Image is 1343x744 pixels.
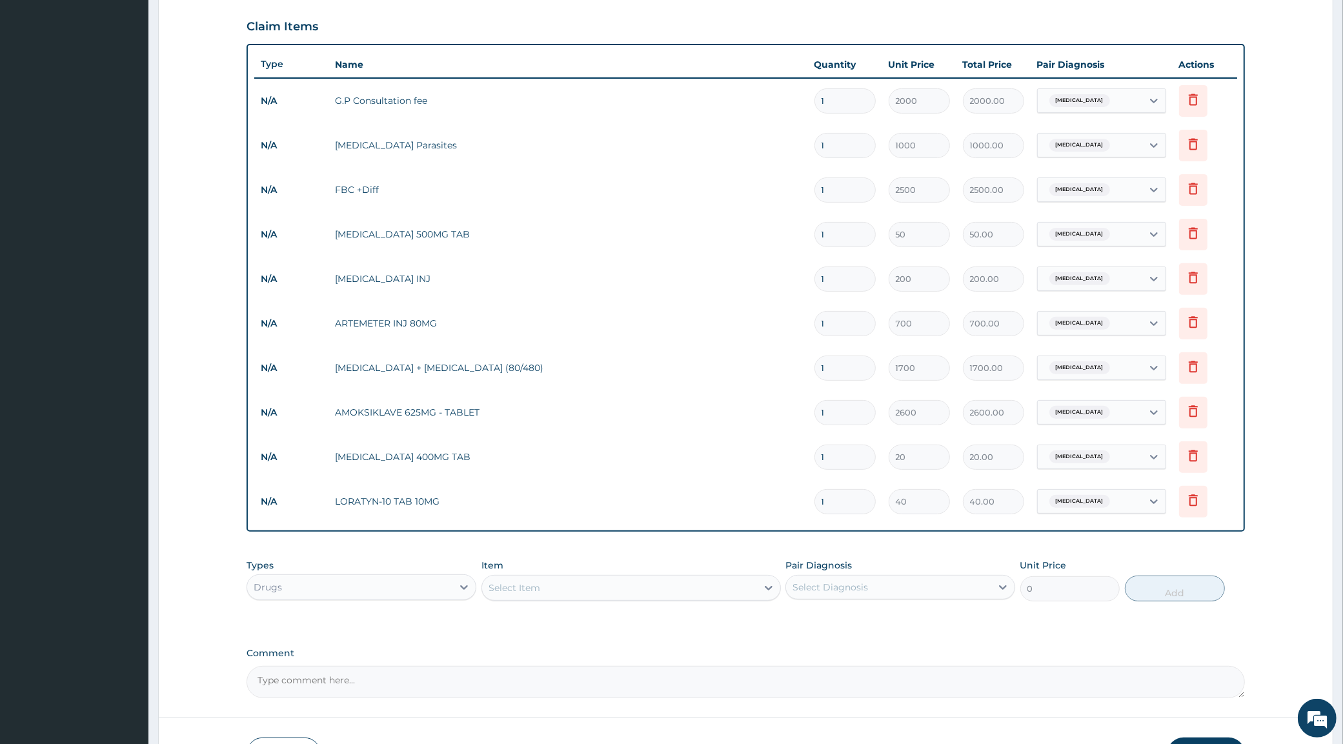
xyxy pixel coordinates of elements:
div: Select Item [489,581,540,594]
td: G.P Consultation fee [328,88,807,114]
td: FBC +Diff [328,177,807,203]
td: ARTEMETER INJ 80MG [328,310,807,336]
label: Types [247,560,274,571]
span: [MEDICAL_DATA] [1049,450,1110,463]
td: N/A [254,401,328,425]
span: [MEDICAL_DATA] [1049,94,1110,107]
th: Total Price [956,52,1031,77]
span: [MEDICAL_DATA] [1049,272,1110,285]
td: N/A [254,134,328,157]
td: AMOKSIKLAVE 625MG - TABLET [328,399,807,425]
td: [MEDICAL_DATA] Parasites [328,132,807,158]
label: Comment [247,648,1244,659]
th: Actions [1173,52,1237,77]
td: [MEDICAL_DATA] + [MEDICAL_DATA] (80/480) [328,355,807,381]
td: N/A [254,356,328,380]
span: [MEDICAL_DATA] [1049,317,1110,330]
span: [MEDICAL_DATA] [1049,406,1110,419]
div: Select Diagnosis [793,581,868,594]
th: Quantity [808,52,882,77]
th: Type [254,52,328,76]
th: Unit Price [882,52,956,77]
span: We're online! [75,163,178,293]
button: Add [1125,576,1225,601]
td: N/A [254,267,328,291]
span: [MEDICAL_DATA] [1049,139,1110,152]
span: [MEDICAL_DATA] [1049,183,1110,196]
span: [MEDICAL_DATA] [1049,495,1110,508]
h3: Claim Items [247,20,318,34]
td: N/A [254,223,328,246]
th: Name [328,52,807,77]
th: Pair Diagnosis [1031,52,1173,77]
td: LORATYN-10 TAB 10MG [328,488,807,514]
label: Unit Price [1020,559,1067,572]
span: [MEDICAL_DATA] [1049,228,1110,241]
td: [MEDICAL_DATA] 400MG TAB [328,444,807,470]
textarea: Type your message and hit 'Enter' [6,352,246,397]
label: Pair Diagnosis [785,559,852,572]
label: Item [481,559,503,572]
div: Drugs [254,581,282,594]
span: [MEDICAL_DATA] [1049,361,1110,374]
td: N/A [254,490,328,514]
img: d_794563401_company_1708531726252_794563401 [24,65,52,97]
td: [MEDICAL_DATA] 500MG TAB [328,221,807,247]
td: N/A [254,178,328,202]
div: Minimize live chat window [212,6,243,37]
td: N/A [254,445,328,469]
td: N/A [254,312,328,336]
div: Chat with us now [67,72,217,89]
td: N/A [254,89,328,113]
td: [MEDICAL_DATA] INJ [328,266,807,292]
